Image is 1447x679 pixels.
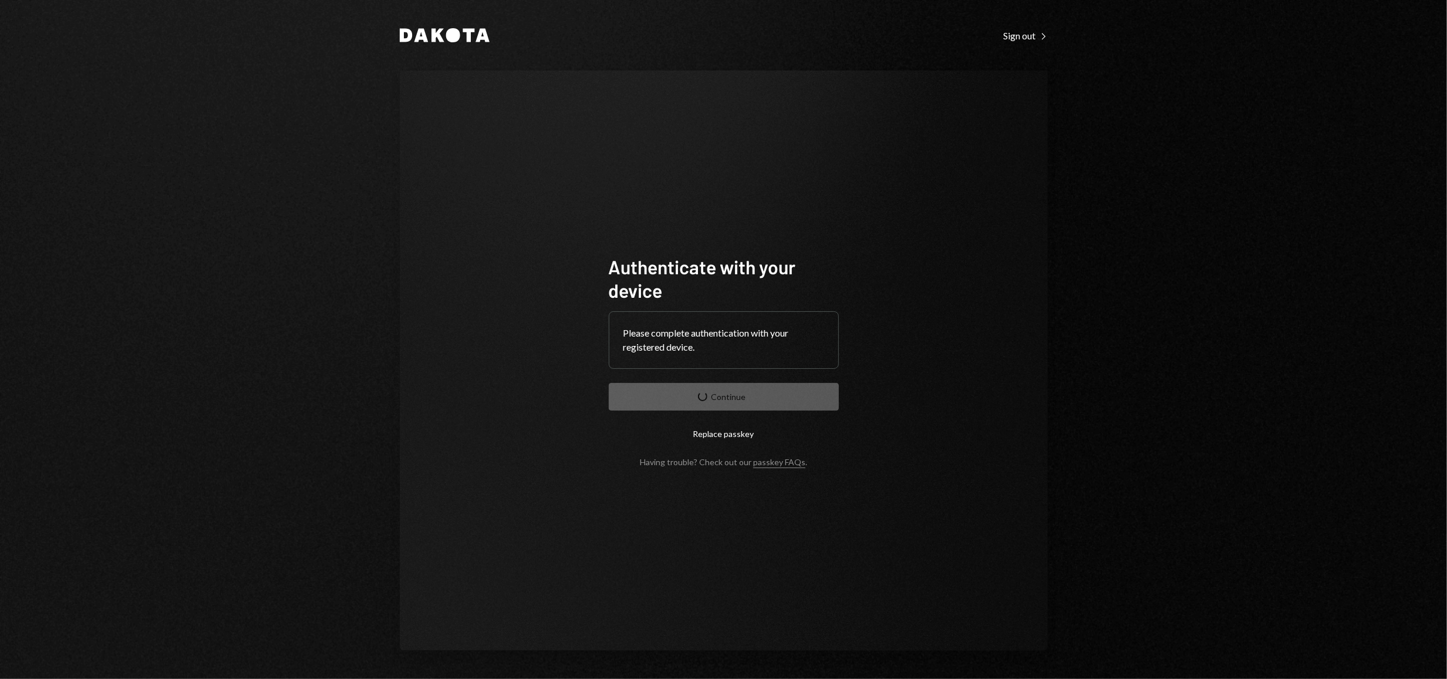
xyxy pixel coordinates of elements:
[753,457,805,468] a: passkey FAQs
[623,326,824,354] div: Please complete authentication with your registered device.
[640,457,807,467] div: Having trouble? Check out our .
[609,255,839,302] h1: Authenticate with your device
[1004,30,1048,42] div: Sign out
[609,420,839,448] button: Replace passkey
[1004,29,1048,42] a: Sign out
